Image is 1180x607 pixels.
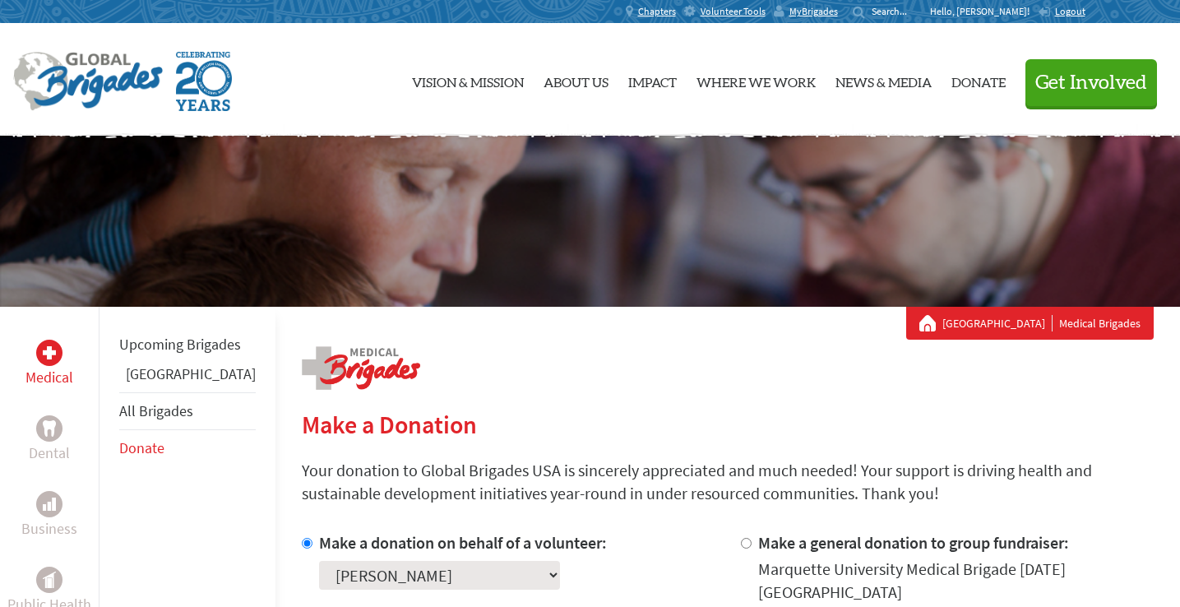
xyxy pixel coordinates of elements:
li: All Brigades [119,392,256,430]
img: Medical [43,346,56,359]
a: [GEOGRAPHIC_DATA] [126,364,256,383]
span: Chapters [638,5,676,18]
button: Get Involved [1025,59,1157,106]
img: Public Health [43,572,56,588]
img: Global Brigades Celebrating 20 Years [176,52,232,111]
img: Business [43,498,56,511]
img: Dental [43,420,56,436]
label: Make a general donation to group fundraiser: [758,532,1069,553]
img: Global Brigades Logo [13,52,163,111]
a: About Us [544,37,609,123]
span: Logout [1055,5,1085,17]
img: logo-medical.png [302,346,420,390]
li: Upcoming Brigades [119,327,256,363]
span: Volunteer Tools [701,5,766,18]
a: [GEOGRAPHIC_DATA] [942,315,1053,331]
div: Medical [36,340,62,366]
span: MyBrigades [789,5,838,18]
a: News & Media [835,37,932,123]
div: Marquette University Medical Brigade [DATE] [GEOGRAPHIC_DATA] [758,558,1154,604]
p: Medical [25,366,73,389]
a: MedicalMedical [25,340,73,389]
a: Where We Work [696,37,816,123]
div: Medical Brigades [919,315,1141,331]
a: Donate [119,438,164,457]
li: Panama [119,363,256,392]
input: Search... [872,5,919,17]
a: DentalDental [29,415,70,465]
p: Dental [29,442,70,465]
p: Hello, [PERSON_NAME]! [930,5,1038,18]
div: Dental [36,415,62,442]
div: Public Health [36,567,62,593]
a: Donate [951,37,1006,123]
label: Make a donation on behalf of a volunteer: [319,532,607,553]
a: Vision & Mission [412,37,524,123]
p: Business [21,517,77,540]
a: Upcoming Brigades [119,335,241,354]
a: BusinessBusiness [21,491,77,540]
li: Donate [119,430,256,466]
h2: Make a Donation [302,410,1154,439]
p: Your donation to Global Brigades USA is sincerely appreciated and much needed! Your support is dr... [302,459,1154,505]
div: Business [36,491,62,517]
a: All Brigades [119,401,193,420]
a: Logout [1038,5,1085,18]
a: Impact [628,37,677,123]
span: Get Involved [1035,73,1147,93]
